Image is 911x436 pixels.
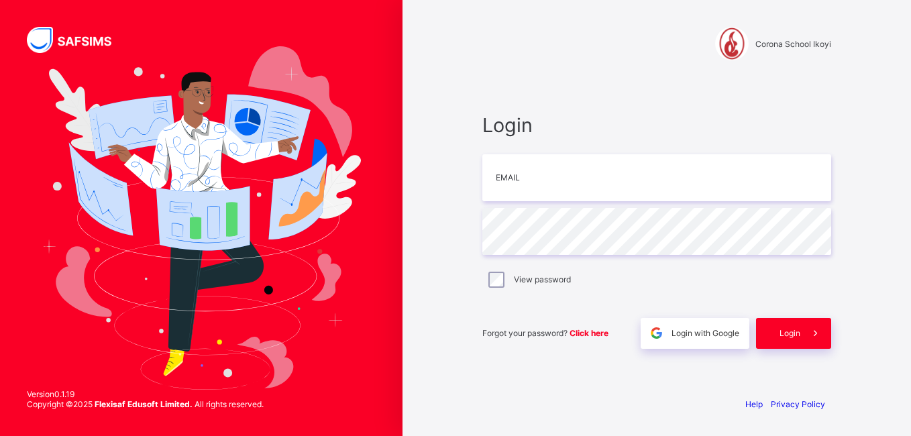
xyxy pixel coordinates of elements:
span: Login [780,328,800,338]
a: Privacy Policy [771,399,825,409]
span: Forgot your password? [482,328,608,338]
span: Login [482,113,831,137]
strong: Flexisaf Edusoft Limited. [95,399,193,409]
span: Corona School Ikoyi [755,39,831,49]
span: Version 0.1.19 [27,389,264,399]
img: Hero Image [42,46,361,390]
span: Copyright © 2025 All rights reserved. [27,399,264,409]
img: google.396cfc9801f0270233282035f929180a.svg [649,325,664,341]
span: Login with Google [672,328,739,338]
a: Click here [570,328,608,338]
a: Help [745,399,763,409]
label: View password [514,274,571,284]
img: SAFSIMS Logo [27,27,127,53]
